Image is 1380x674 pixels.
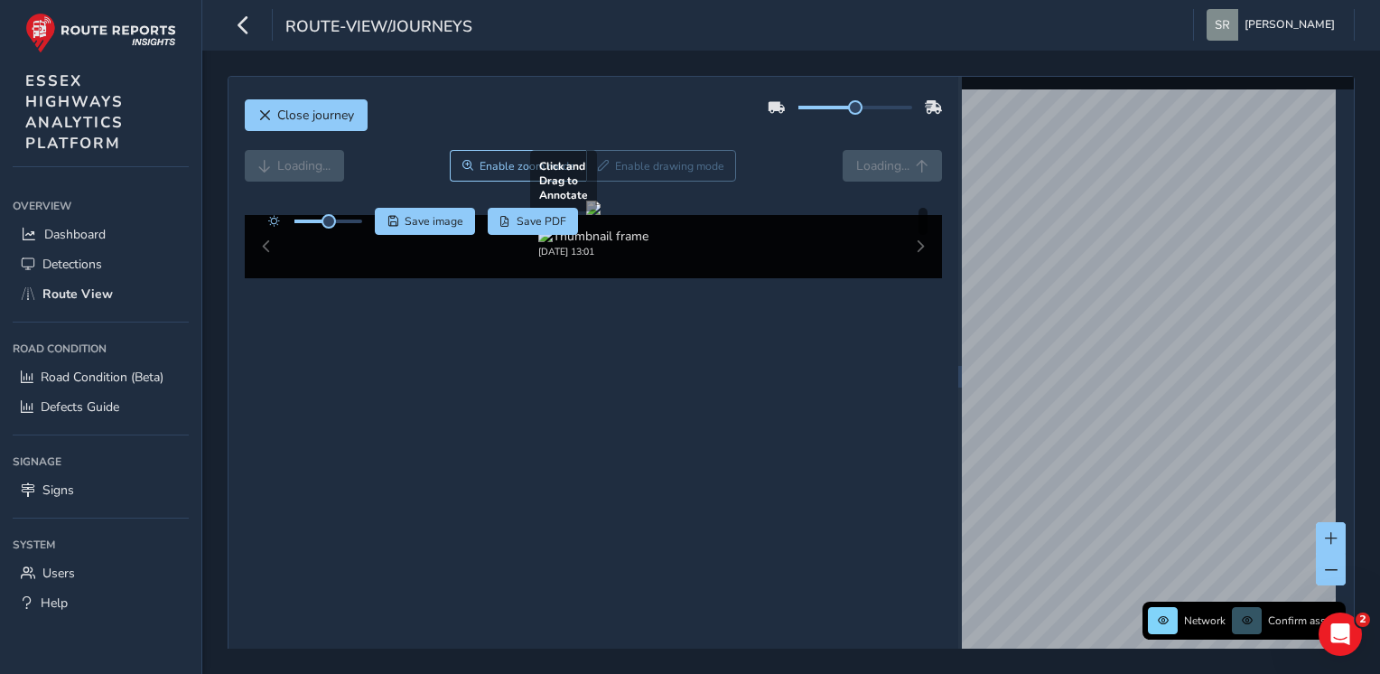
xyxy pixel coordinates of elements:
[450,150,586,182] button: Zoom
[13,448,189,475] div: Signage
[1245,9,1335,41] span: [PERSON_NAME]
[1268,613,1340,628] span: Confirm assets
[277,107,354,124] span: Close journey
[13,558,189,588] a: Users
[405,214,463,229] span: Save image
[538,245,648,258] div: [DATE] 13:01
[480,159,575,173] span: Enable zoom mode
[538,228,648,245] img: Thumbnail frame
[25,13,176,53] img: rr logo
[13,362,189,392] a: Road Condition (Beta)
[13,220,189,249] a: Dashboard
[245,99,368,131] button: Close journey
[41,369,163,386] span: Road Condition (Beta)
[488,208,579,235] button: PDF
[13,588,189,618] a: Help
[1319,613,1362,656] iframe: Intercom live chat
[42,286,113,303] span: Route View
[44,226,106,243] span: Dashboard
[13,475,189,505] a: Signs
[1184,613,1226,628] span: Network
[42,256,102,273] span: Detections
[25,70,124,154] span: ESSEX HIGHWAYS ANALYTICS PLATFORM
[1207,9,1238,41] img: diamond-layout
[13,249,189,279] a: Detections
[13,279,189,309] a: Route View
[13,192,189,220] div: Overview
[41,398,119,416] span: Defects Guide
[13,392,189,422] a: Defects Guide
[517,214,566,229] span: Save PDF
[13,335,189,362] div: Road Condition
[42,565,75,582] span: Users
[42,482,74,499] span: Signs
[13,531,189,558] div: System
[1356,613,1370,627] span: 2
[285,15,472,41] span: route-view/journeys
[1207,9,1341,41] button: [PERSON_NAME]
[41,594,68,612] span: Help
[375,208,475,235] button: Save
